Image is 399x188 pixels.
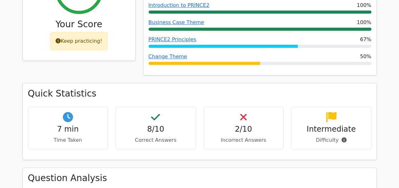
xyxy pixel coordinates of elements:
[121,136,190,144] p: Correct Answers
[28,173,371,184] h3: Question Analysis
[121,125,190,134] h4: 8/10
[149,36,196,42] a: PRINCE2 Principles
[33,136,103,144] p: Time Taken
[149,2,209,8] a: Introduction to PRINCE2
[296,136,366,144] p: Difficulty
[357,19,371,26] span: 100%
[209,136,278,144] p: Incorrect Answers
[360,36,371,43] span: 67%
[149,53,187,60] a: Change Theme
[296,125,366,134] h4: Intermediate
[357,2,371,9] span: 100%
[28,88,371,99] h3: Quick Statistics
[149,19,204,25] a: Business Case Theme
[33,125,103,134] h4: 7 min
[50,32,108,50] div: Keep practicing!
[209,125,278,134] h4: 2/10
[28,19,130,30] h3: Your Score
[360,53,371,60] span: 50%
